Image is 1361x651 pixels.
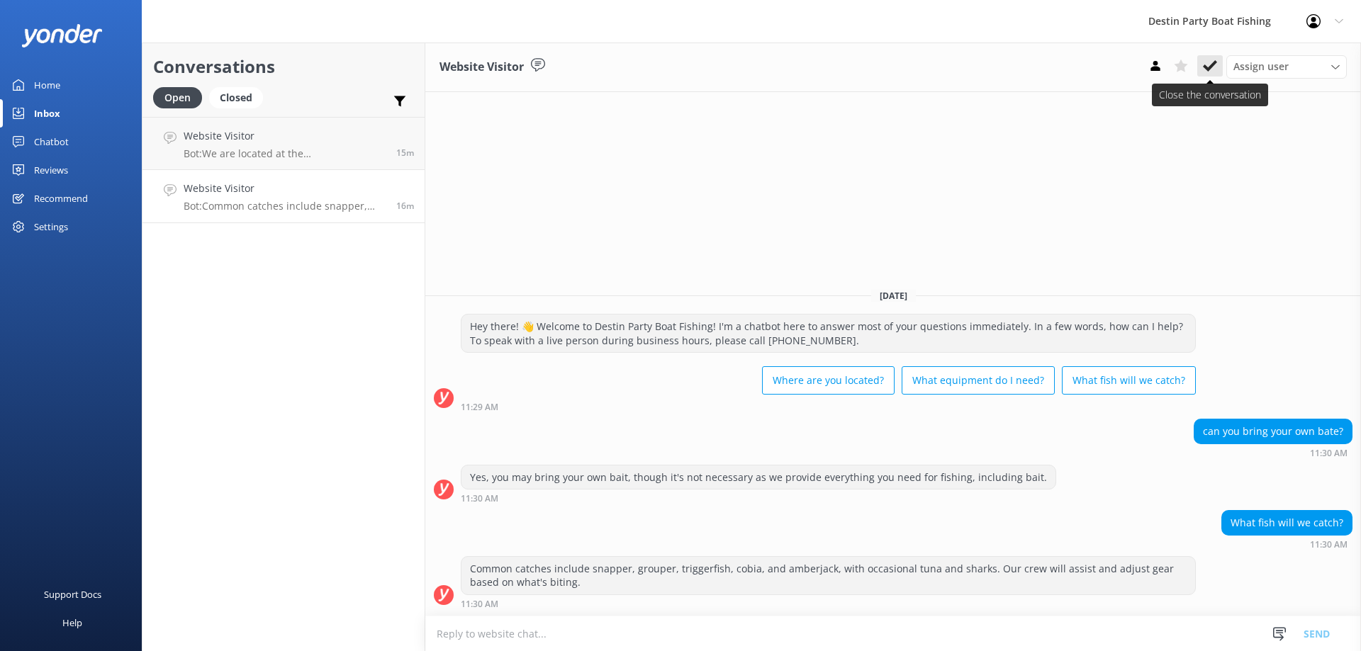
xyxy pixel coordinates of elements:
a: Website VisitorBot:Common catches include snapper, grouper, triggerfish, cobia, and amberjack, wi... [142,170,425,223]
a: Open [153,89,209,105]
p: Bot: We are located at the [GEOGRAPHIC_DATA] at [STREET_ADDRESS][US_STATE], which is ½ mile east ... [184,147,386,160]
div: Reviews [34,156,68,184]
a: Closed [209,89,270,105]
div: Common catches include snapper, grouper, triggerfish, cobia, and amberjack, with occasional tuna ... [461,557,1195,594]
div: Sep 09 2025 11:30am (UTC -05:00) America/Cancun [461,599,1196,608]
div: Home [34,71,60,99]
a: Website VisitorBot:We are located at the [GEOGRAPHIC_DATA] at [STREET_ADDRESS][US_STATE], which i... [142,117,425,170]
strong: 11:30 AM [461,494,498,503]
div: Support Docs [44,580,101,608]
strong: 11:30 AM [1310,449,1348,458]
div: Sep 09 2025 11:30am (UTC -05:00) America/Cancun [461,493,1056,503]
span: Sep 09 2025 11:31am (UTC -05:00) America/Cancun [396,147,414,159]
div: Closed [209,87,263,108]
button: Where are you located? [762,366,895,395]
div: Sep 09 2025 11:29am (UTC -05:00) America/Cancun [461,402,1196,412]
h4: Website Visitor [184,128,386,144]
div: can you bring your own bate? [1194,419,1352,443]
div: Assign User [1226,55,1347,78]
div: Sep 09 2025 11:30am (UTC -05:00) America/Cancun [1194,448,1352,458]
h4: Website Visitor [184,181,386,196]
div: Open [153,87,202,108]
strong: 11:29 AM [461,403,498,412]
button: What fish will we catch? [1062,366,1196,395]
span: Sep 09 2025 11:30am (UTC -05:00) America/Cancun [396,200,414,212]
div: Inbox [34,99,60,128]
strong: 11:30 AM [1310,540,1348,549]
img: yonder-white-logo.png [21,24,103,47]
p: Bot: Common catches include snapper, grouper, triggerfish, cobia, and amberjack, with occasional ... [184,200,386,213]
div: Help [62,608,82,637]
h2: Conversations [153,53,414,80]
strong: 11:30 AM [461,600,498,608]
div: Hey there! 👋 Welcome to Destin Party Boat Fishing! I'm a chatbot here to answer most of your ques... [461,315,1195,352]
div: Chatbot [34,128,69,156]
div: Yes, you may bring your own bait, though it's not necessary as we provide everything you need for... [461,465,1055,489]
div: Recommend [34,184,88,213]
span: [DATE] [871,290,916,302]
div: Sep 09 2025 11:30am (UTC -05:00) America/Cancun [1221,539,1352,549]
div: Settings [34,213,68,241]
h3: Website Visitor [439,58,524,77]
div: What fish will we catch? [1222,511,1352,535]
span: Assign user [1233,59,1289,74]
button: What equipment do I need? [902,366,1055,395]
